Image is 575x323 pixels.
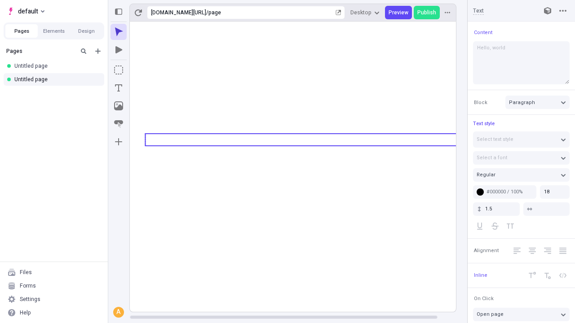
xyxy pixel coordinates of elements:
button: Open page [473,308,570,321]
span: default [18,6,38,17]
span: Alignment [474,247,499,254]
span: Regular [477,171,495,179]
span: Text style [473,120,495,127]
span: Inline [474,272,487,279]
button: Left Align [510,244,524,258]
button: Paragraph [505,96,570,109]
span: Select text style [477,135,513,143]
textarea: Hello, world [473,41,570,84]
div: Settings [20,296,40,303]
button: Pages [5,24,38,38]
button: Select a font [473,151,570,165]
span: Paragraph [509,99,535,106]
button: Inline [472,270,489,281]
button: Text [111,80,127,96]
div: Forms [20,282,36,289]
button: Preview [385,6,412,19]
button: Right Align [541,244,554,258]
div: page [208,9,334,16]
button: Desktop [347,6,383,19]
button: Subscript [541,269,554,282]
button: Justify [556,244,570,258]
div: Help [20,309,31,316]
div: A [114,308,123,317]
div: Untitled page [14,62,97,70]
button: Content [472,27,494,38]
button: Add new [93,46,103,57]
button: Alignment [472,245,500,256]
input: Text [473,7,532,15]
span: Select a font [477,154,507,161]
span: Desktop [350,9,372,16]
span: Content [474,29,492,36]
button: Code [556,269,570,282]
button: Superscript [526,269,539,282]
button: Regular [473,168,570,182]
button: Select site [4,4,48,18]
div: Untitled page [14,76,97,83]
div: #000000 / 100% [487,188,533,195]
button: Design [70,24,102,38]
span: Preview [389,9,408,16]
button: Center Align [526,244,539,258]
button: Box [111,62,127,78]
button: Block [472,97,489,108]
button: Button [111,116,127,132]
button: #000000 / 100% [473,185,536,199]
span: Publish [417,9,436,16]
span: Open page [477,310,504,318]
button: Elements [38,24,70,38]
button: Publish [414,6,440,19]
button: Image [111,98,127,114]
div: / [206,9,208,16]
span: On Click [474,295,494,302]
div: [URL][DOMAIN_NAME] [151,9,206,16]
div: Files [20,269,32,276]
span: Block [474,99,487,106]
button: Select text style [473,131,570,148]
div: Pages [6,48,75,55]
button: On Click [472,293,495,304]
